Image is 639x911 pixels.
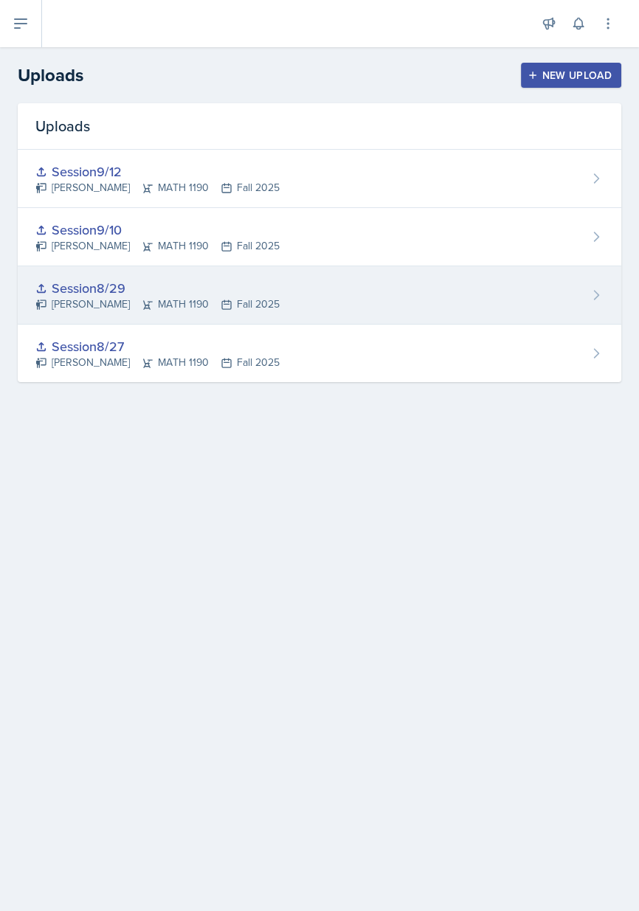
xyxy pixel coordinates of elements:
[521,63,622,88] button: New Upload
[35,180,280,195] div: [PERSON_NAME] MATH 1190 Fall 2025
[18,325,621,382] a: Session8/27 [PERSON_NAME]MATH 1190Fall 2025
[35,238,280,254] div: [PERSON_NAME] MATH 1190 Fall 2025
[35,336,280,356] div: Session8/27
[18,103,621,150] div: Uploads
[18,266,621,325] a: Session8/29 [PERSON_NAME]MATH 1190Fall 2025
[35,355,280,370] div: [PERSON_NAME] MATH 1190 Fall 2025
[531,69,612,81] div: New Upload
[35,220,280,240] div: Session9/10
[35,278,280,298] div: Session8/29
[35,162,280,181] div: Session9/12
[35,297,280,312] div: [PERSON_NAME] MATH 1190 Fall 2025
[18,208,621,266] a: Session9/10 [PERSON_NAME]MATH 1190Fall 2025
[18,150,621,208] a: Session9/12 [PERSON_NAME]MATH 1190Fall 2025
[18,62,83,89] h2: Uploads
